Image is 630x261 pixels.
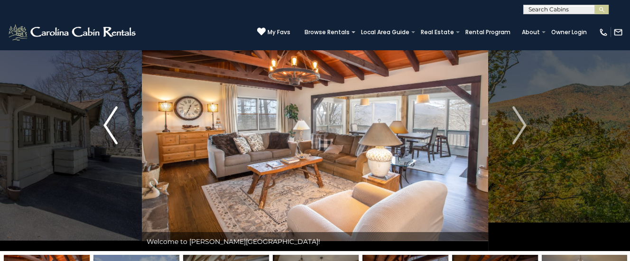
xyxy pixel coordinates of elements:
a: Local Area Guide [356,26,414,39]
a: Owner Login [547,26,592,39]
span: My Favs [268,28,290,37]
div: Welcome to [PERSON_NAME][GEOGRAPHIC_DATA]! [142,232,488,251]
a: My Favs [257,27,290,37]
img: arrow [103,106,118,144]
img: White-1-2.png [7,23,139,42]
img: phone-regular-white.png [599,28,608,37]
img: mail-regular-white.png [613,28,623,37]
a: Real Estate [416,26,459,39]
img: arrow [512,106,527,144]
a: Browse Rentals [300,26,354,39]
a: About [517,26,545,39]
a: Rental Program [461,26,515,39]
